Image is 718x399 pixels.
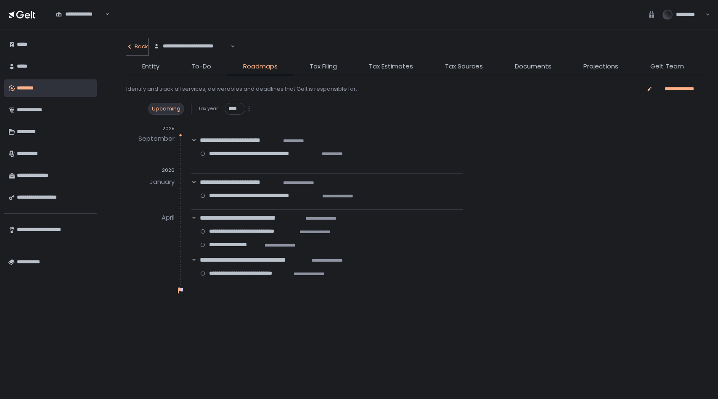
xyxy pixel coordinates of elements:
button: Back [126,38,148,55]
input: Search for option [154,50,230,58]
div: Identify and track all services, deliverables and deadlines that Gelt is responsible for. [126,85,357,93]
div: September [138,132,175,145]
span: Gelt Team [650,62,684,71]
div: Back [126,43,148,50]
div: 2025 [126,126,175,132]
div: 2026 [126,167,175,173]
input: Search for option [56,18,104,26]
span: Tax Filing [310,62,337,71]
span: Tax year [198,105,218,112]
div: April [162,211,175,224]
span: Roadmaps [243,62,278,71]
span: Entity [142,62,159,71]
div: January [150,175,175,189]
div: Upcoming [148,103,184,115]
span: Projections [583,62,618,71]
span: Tax Sources [445,62,483,71]
span: Documents [515,62,551,71]
span: To-Do [191,62,211,71]
div: Search for option [50,6,109,23]
div: Search for option [148,38,235,55]
span: Tax Estimates [369,62,413,71]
